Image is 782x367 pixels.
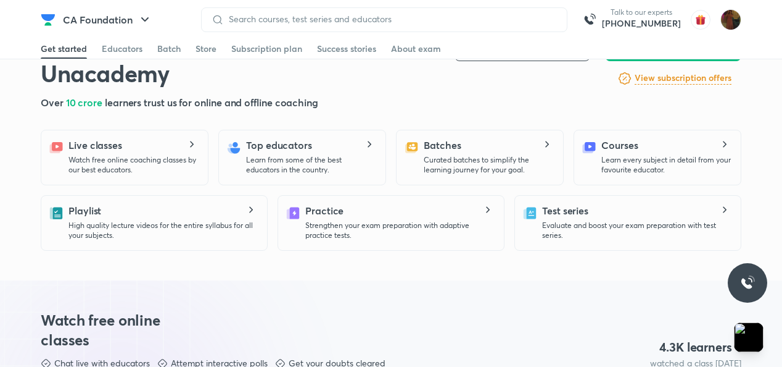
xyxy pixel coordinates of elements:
div: Get started [41,43,87,55]
img: call-us [577,7,602,32]
h3: Watch free online classes [41,310,184,350]
h5: Live classes [68,138,122,153]
h5: Test series [542,203,588,218]
p: Evaluate and boost your exam preparation with test series. [542,221,731,240]
img: Company Logo [41,12,56,27]
input: Search courses, test series and educators [224,14,557,24]
h6: View subscription offers [635,72,731,85]
img: gungun Raj [720,9,741,30]
h5: Batches [424,138,461,153]
a: Batch [157,39,181,59]
img: avatar [691,10,710,30]
div: Success stories [317,43,376,55]
p: Talk to our experts [602,7,681,17]
a: Educators [102,39,142,59]
span: Over [41,96,66,109]
h5: Courses [601,138,638,153]
a: Get started [41,39,87,59]
span: 10 crore [66,96,105,109]
div: Store [196,43,216,55]
h4: 4.3 K learners [659,339,732,355]
p: Curated batches to simplify the learning journey for your goal. [424,155,553,175]
a: View subscription offers [635,71,731,86]
h5: Practice [305,203,344,218]
h5: Top educators [246,138,312,153]
p: Learn from some of the best educators in the country. [246,155,376,175]
p: Watch free online coaching classes by our best educators. [68,155,198,175]
a: [PHONE_NUMBER] [602,17,681,30]
a: Subscription plan [231,39,302,59]
h1: Crack CA Foundation with Unacademy [41,32,435,88]
h5: Playlist [68,203,101,218]
p: Strengthen your exam preparation with adaptive practice tests. [305,221,494,240]
a: Store [196,39,216,59]
p: Learn every subject in detail from your favourite educator. [601,155,731,175]
div: Educators [102,43,142,55]
div: Batch [157,43,181,55]
span: learners trust us for online and offline coaching [105,96,318,109]
img: ttu [740,276,755,290]
a: Success stories [317,39,376,59]
a: About exam [391,39,441,59]
div: About exam [391,43,441,55]
button: CA Foundation [56,7,160,32]
div: Subscription plan [231,43,302,55]
p: High quality lecture videos for the entire syllabus for all your subjects. [68,221,257,240]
